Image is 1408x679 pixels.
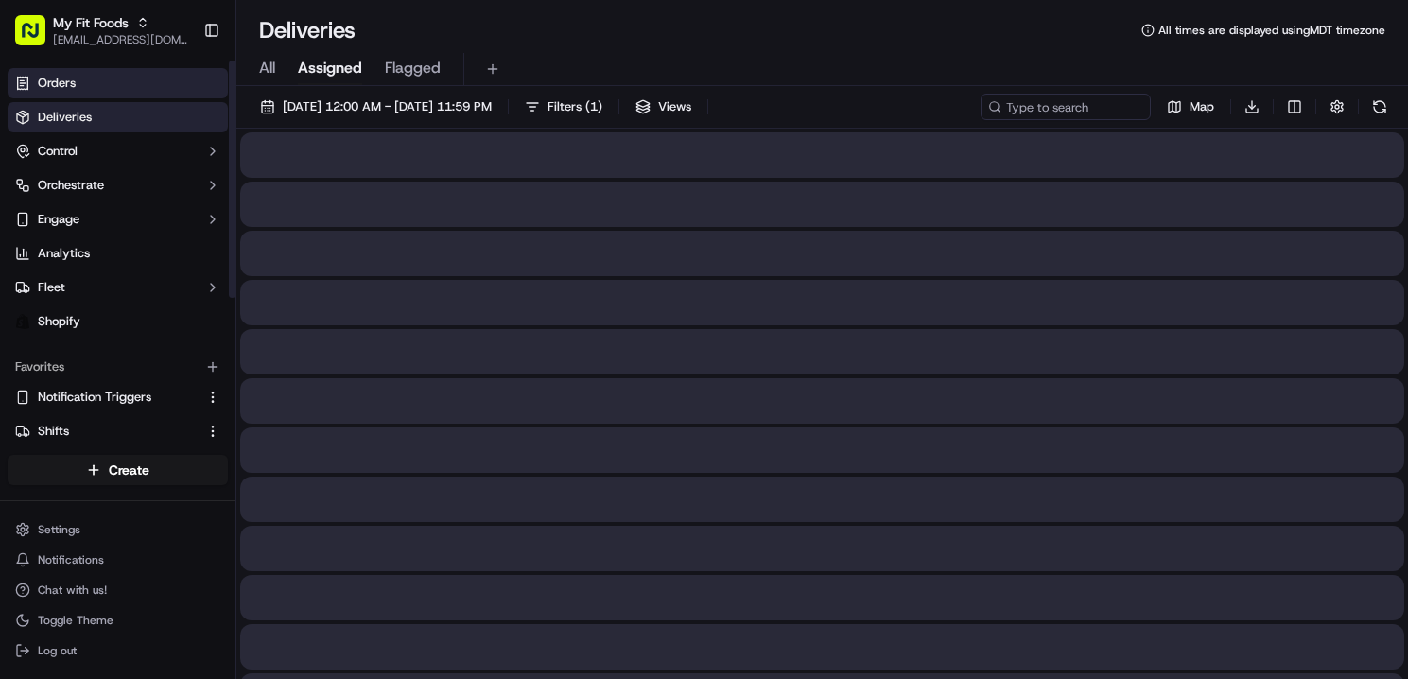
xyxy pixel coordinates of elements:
[627,94,700,120] button: Views
[585,98,602,115] span: ( 1 )
[38,245,90,262] span: Analytics
[298,57,362,79] span: Assigned
[8,272,228,303] button: Fleet
[8,382,228,412] button: Notification Triggers
[8,416,228,446] button: Shifts
[8,204,228,235] button: Engage
[38,522,80,537] span: Settings
[8,637,228,664] button: Log out
[8,455,228,485] button: Create
[8,352,228,382] div: Favorites
[1190,98,1214,115] span: Map
[38,294,53,309] img: 1736555255976-a54dd68f-1ca7-489b-9aae-adbdc363a1c4
[38,583,107,598] span: Chat with us!
[8,306,228,337] a: Shopify
[8,170,228,200] button: Orchestrate
[160,374,175,389] div: 💻
[85,181,310,200] div: Start new chat
[259,57,275,79] span: All
[38,423,69,440] span: Shifts
[658,98,691,115] span: Views
[293,242,344,265] button: See all
[981,94,1151,120] input: Type to search
[216,293,254,308] span: [DATE]
[19,275,49,312] img: Wisdom Oko
[8,102,228,132] a: Deliveries
[38,613,113,628] span: Toggle Theme
[8,577,228,603] button: Chat with us!
[38,143,78,160] span: Control
[1366,94,1393,120] button: Refresh
[38,552,104,567] span: Notifications
[8,607,228,634] button: Toggle Theme
[38,372,145,391] span: Knowledge Base
[8,547,228,573] button: Notifications
[11,364,152,398] a: 📗Knowledge Base
[85,200,260,215] div: We're available if you need us!
[53,32,188,47] button: [EMAIL_ADDRESS][DOMAIN_NAME]
[548,98,602,115] span: Filters
[53,13,129,32] button: My Fit Foods
[38,109,92,126] span: Deliveries
[385,57,441,79] span: Flagged
[8,238,228,269] a: Analytics
[38,643,77,658] span: Log out
[49,122,340,142] input: Got a question? Start typing here...
[38,279,65,296] span: Fleet
[516,94,611,120] button: Filters(1)
[133,417,229,432] a: Powered byPylon
[205,293,212,308] span: •
[1158,94,1223,120] button: Map
[38,211,79,228] span: Engage
[40,181,74,215] img: 8571987876998_91fb9ceb93ad5c398215_72.jpg
[252,94,500,120] button: [DATE] 12:00 AM - [DATE] 11:59 PM
[8,68,228,98] a: Orders
[38,177,104,194] span: Orchestrate
[19,374,34,389] div: 📗
[188,418,229,432] span: Pylon
[15,389,198,406] a: Notification Triggers
[19,76,344,106] p: Welcome 👋
[152,364,311,398] a: 💻API Documentation
[38,389,151,406] span: Notification Triggers
[15,423,198,440] a: Shifts
[179,372,304,391] span: API Documentation
[8,516,228,543] button: Settings
[19,181,53,215] img: 1736555255976-a54dd68f-1ca7-489b-9aae-adbdc363a1c4
[59,293,201,308] span: Wisdom [PERSON_NAME]
[38,313,80,330] span: Shopify
[1158,23,1385,38] span: All times are displayed using MDT timezone
[19,246,127,261] div: Past conversations
[8,8,196,53] button: My Fit Foods[EMAIL_ADDRESS][DOMAIN_NAME]
[322,186,344,209] button: Start new chat
[8,136,228,166] button: Control
[38,75,76,92] span: Orders
[19,19,57,57] img: Nash
[15,314,30,329] img: Shopify logo
[259,15,356,45] h1: Deliveries
[109,461,149,479] span: Create
[283,98,492,115] span: [DATE] 12:00 AM - [DATE] 11:59 PM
